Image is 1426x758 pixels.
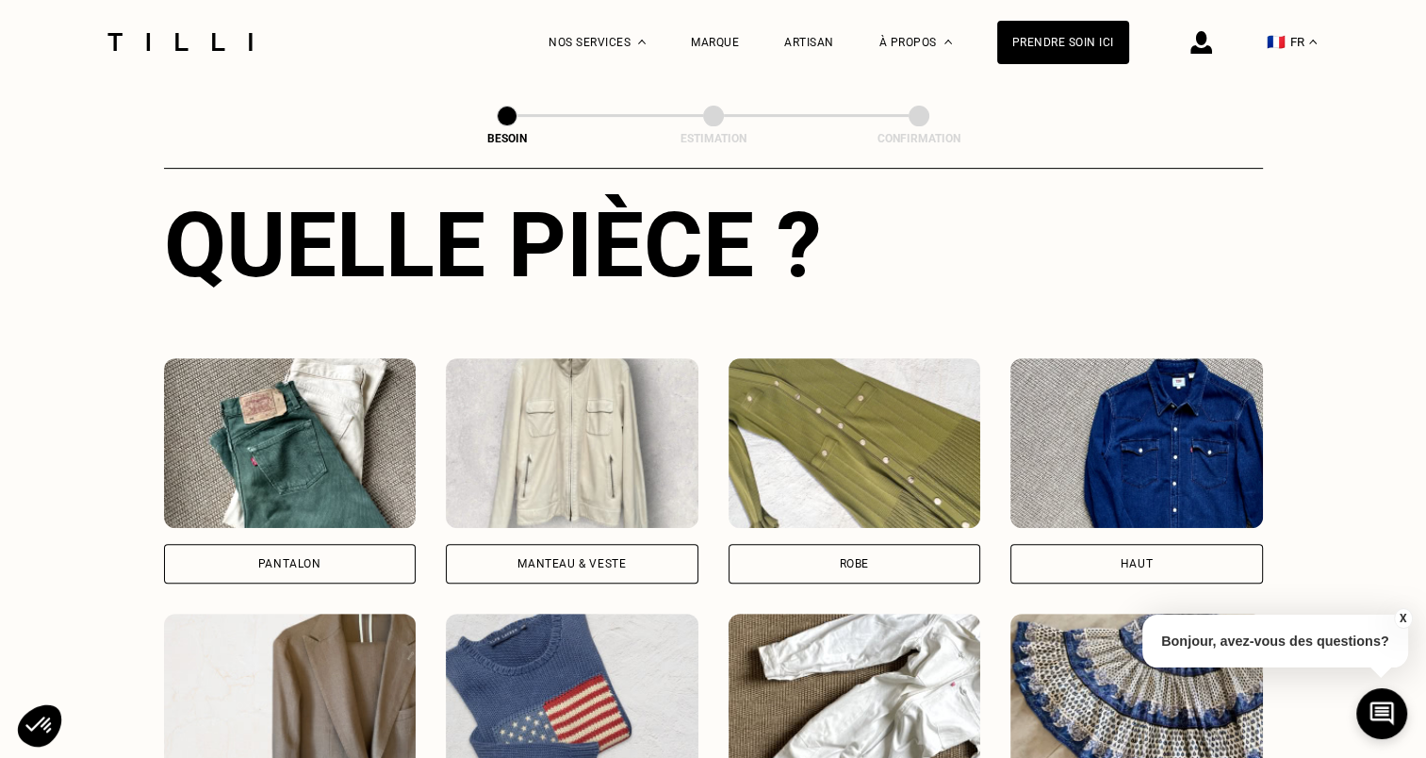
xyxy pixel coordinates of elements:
[517,558,626,569] div: Manteau & Veste
[1190,31,1212,54] img: icône connexion
[1309,40,1317,44] img: menu déroulant
[258,558,321,569] div: Pantalon
[1010,358,1263,528] img: Tilli retouche votre Haut
[1393,608,1412,629] button: X
[691,36,739,49] a: Marque
[997,21,1129,64] a: Prendre soin ici
[1121,558,1153,569] div: Haut
[101,33,259,51] img: Logo du service de couturière Tilli
[729,358,981,528] img: Tilli retouche votre Robe
[1267,33,1286,51] span: 🇫🇷
[638,40,646,44] img: Menu déroulant
[784,36,834,49] a: Artisan
[619,132,808,145] div: Estimation
[825,132,1013,145] div: Confirmation
[446,358,698,528] img: Tilli retouche votre Manteau & Veste
[840,558,869,569] div: Robe
[1142,615,1408,667] p: Bonjour, avez-vous des questions?
[944,40,952,44] img: Menu déroulant à propos
[413,132,601,145] div: Besoin
[164,192,1263,298] div: Quelle pièce ?
[164,358,417,528] img: Tilli retouche votre Pantalon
